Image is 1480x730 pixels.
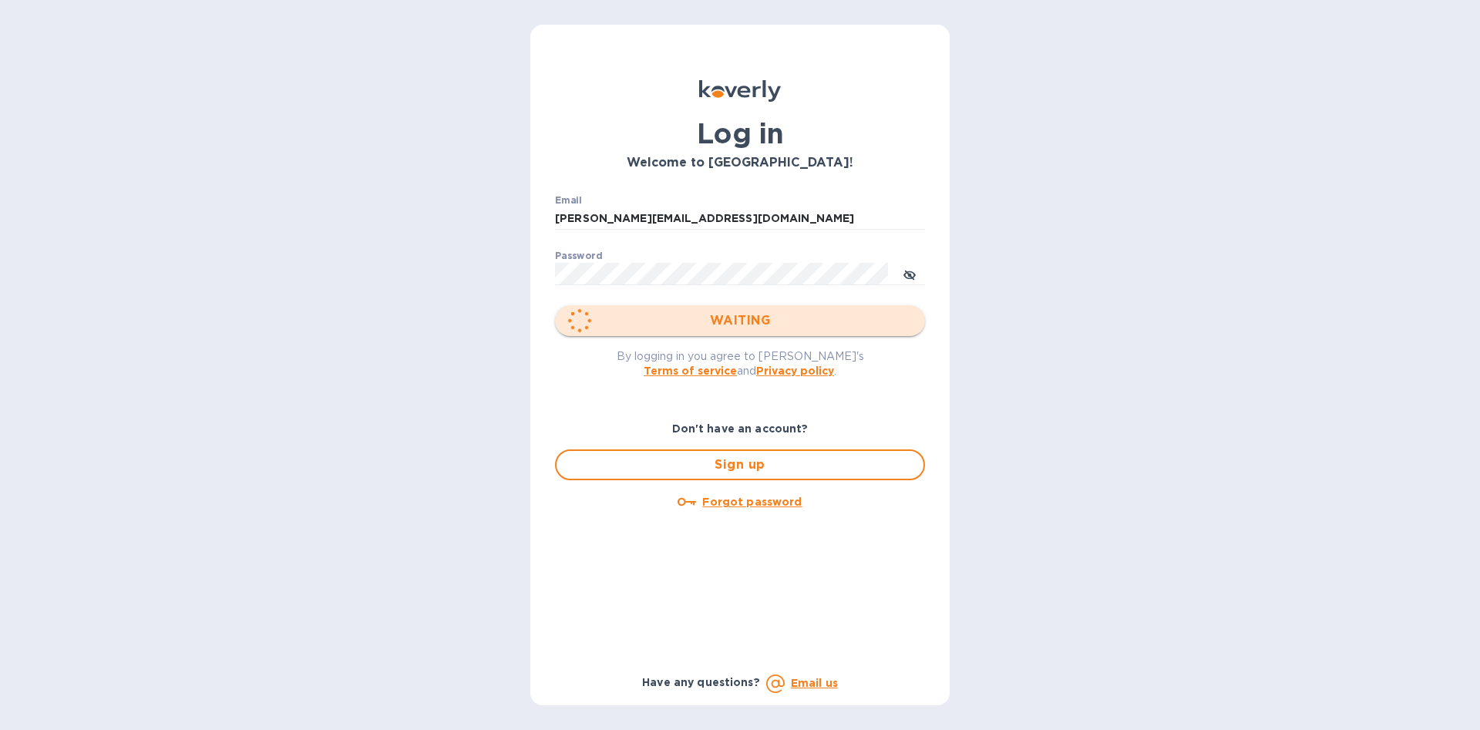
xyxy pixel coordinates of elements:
label: Password [555,251,602,261]
input: Enter email address [555,207,925,230]
a: Email us [791,677,838,689]
h1: Log in [555,117,925,150]
b: Have any questions? [642,676,760,688]
button: toggle password visibility [894,258,925,289]
a: Privacy policy [756,365,834,377]
label: Email [555,196,582,205]
a: Terms of service [644,365,737,377]
img: Koverly [699,80,781,102]
span: By logging in you agree to [PERSON_NAME]'s and . [617,350,864,377]
span: Sign up [569,456,911,474]
button: Sign up [555,449,925,480]
h3: Welcome to [GEOGRAPHIC_DATA]! [555,156,925,170]
b: Don't have an account? [672,422,809,435]
u: Forgot password [702,496,802,508]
